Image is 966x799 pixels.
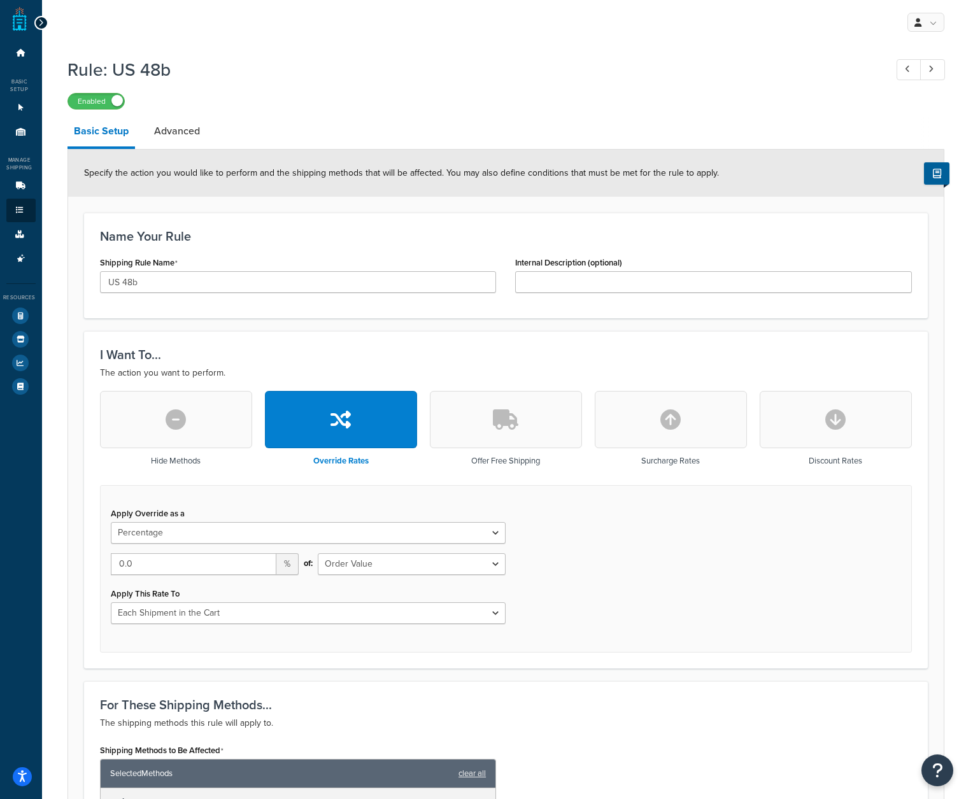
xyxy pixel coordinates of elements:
label: Apply Override as a [111,509,185,518]
p: The action you want to perform. [100,365,912,381]
div: Keywords by Traffic [141,75,215,83]
label: Internal Description (optional) [515,258,622,267]
li: Websites [6,96,36,120]
label: Shipping Rule Name [100,258,178,268]
a: Basic Setup [67,116,135,149]
a: Advanced [148,116,206,146]
li: Marketplace [6,328,36,351]
span: Specify the action you would like to perform and the shipping methods that will be affected. You ... [84,166,719,180]
h3: Name Your Rule [100,229,912,243]
span: % [276,553,299,575]
li: Analytics [6,351,36,374]
h3: For These Shipping Methods... [100,698,912,712]
h3: Discount Rates [809,456,862,465]
li: Origins [6,120,36,144]
button: Open Resource Center [921,754,953,786]
h1: Rule: US 48b [67,57,873,82]
p: The shipping methods this rule will apply to. [100,716,912,731]
li: Boxes [6,223,36,246]
a: clear all [458,765,486,782]
label: Shipping Methods to Be Affected [100,746,224,756]
div: Domain Overview [48,75,114,83]
img: tab_domain_overview_orange.svg [34,74,45,84]
button: Show Help Docs [924,162,949,185]
label: Enabled [68,94,124,109]
li: Dashboard [6,41,36,65]
li: Test Your Rates [6,304,36,327]
a: Previous Record [897,59,921,80]
h3: Offer Free Shipping [471,456,540,465]
li: Shipping Rules [6,199,36,222]
li: Advanced Features [6,247,36,271]
span: Selected Methods [110,765,453,782]
h3: Hide Methods [151,456,201,465]
img: logo_orange.svg [20,20,31,31]
img: website_grey.svg [20,33,31,43]
h3: Surcharge Rates [641,456,700,465]
li: Carriers [6,174,36,198]
a: Next Record [920,59,945,80]
label: Apply This Rate To [111,589,180,598]
h3: Override Rates [313,456,369,465]
h3: I Want To... [100,348,912,362]
div: Domain: [DOMAIN_NAME] [33,33,140,43]
span: of: [304,555,313,572]
div: v 4.0.25 [36,20,62,31]
li: Help Docs [6,375,36,398]
img: tab_keywords_by_traffic_grey.svg [127,74,137,84]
